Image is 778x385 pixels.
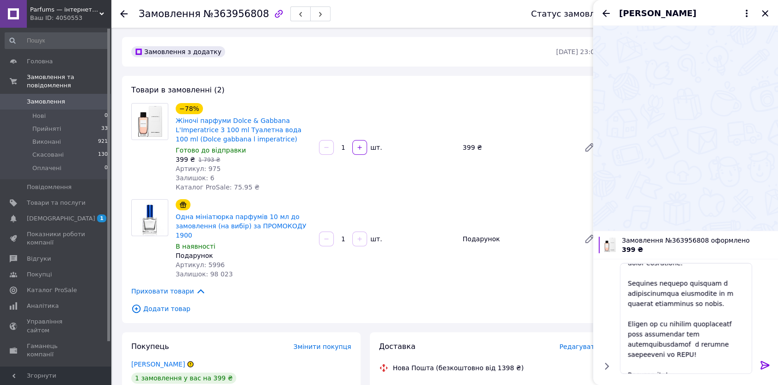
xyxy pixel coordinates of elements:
span: Доставка [379,342,416,351]
img: Жіночі парфуми Dolce & Gabbana L'Imperatrice 3 100 ml Туалетна вода 100 ml (Dolce gabbana l imper... [132,104,168,140]
div: Ваш ID: 4050553 [30,14,111,22]
a: Жіночі парфуми Dolce & Gabbana L'Imperatrice 3 100 ml Туалетна вода 100 ml (Dolce gabbana l imper... [176,117,301,143]
span: [DEMOGRAPHIC_DATA] [27,214,95,223]
img: 6422063530_w100_h100_zhenskie-duhi-dolce.jpg [601,237,618,253]
a: Редагувати [580,230,599,248]
a: [PERSON_NAME] [131,361,185,368]
button: Назад [600,8,612,19]
span: Головна [27,57,53,66]
span: Каталог ProSale [27,286,77,294]
input: Пошук [5,32,109,49]
span: 399 ₴ [176,156,195,163]
span: Замовлення та повідомлення [27,73,111,90]
span: Гаманець компанії [27,342,86,359]
div: Подарунок [176,251,312,260]
span: Замовлення №363956808 оформлено [622,236,772,245]
span: Залишок: 98 023 [176,270,233,278]
time: [DATE] 23:03 [556,48,599,55]
a: Редагувати [580,138,599,157]
span: Приховати товари [131,286,206,296]
div: Подарунок [459,232,576,245]
span: Аналітика [27,302,59,310]
span: Показники роботи компанії [27,230,86,247]
span: Parfums — інтернет магазин парфумерії та косметики [30,6,99,14]
span: 130 [98,151,108,159]
span: Додати товар [131,304,599,314]
span: 1 [97,214,106,222]
span: 399 ₴ [622,246,643,253]
span: Прийняті [32,125,61,133]
span: 0 [104,112,108,120]
span: Каталог ProSale: 75.95 ₴ [176,183,259,191]
button: Закрити [760,8,771,19]
span: Замовлення [139,8,201,19]
div: Повернутися назад [120,9,128,18]
span: Редагувати [559,343,599,350]
span: 1 793 ₴ [198,157,220,163]
span: Товари в замовленні (2) [131,86,225,94]
span: Залишок: 6 [176,174,214,182]
div: −78% [176,103,203,114]
span: Змінити покупця [294,343,351,350]
span: [PERSON_NAME] [619,7,696,19]
span: Артикул: 5996 [176,261,225,269]
span: Покупець [131,342,169,351]
span: Артикул: 975 [176,165,221,172]
div: Статус замовлення [531,9,616,18]
div: Замовлення з додатку [131,46,225,57]
span: Товари та послуги [27,199,86,207]
span: 921 [98,138,108,146]
span: Нові [32,112,46,120]
div: шт. [368,234,383,244]
img: Одна мініатюрка парфумів 10 мл до замовлення (на вибір) за ПРОМОКОДУ 1900 [134,200,165,236]
button: Показати кнопки [600,360,613,372]
div: 1 замовлення у вас на 399 ₴ [131,373,236,384]
a: Одна мініатюрка парфумів 10 мл до замовлення (на вибір) за ПРОМОКОДУ 1900 [176,213,306,239]
button: [PERSON_NAME] [619,7,752,19]
span: 33 [101,125,108,133]
span: 0 [104,164,108,172]
span: Оплачені [32,164,61,172]
span: Скасовані [32,151,64,159]
span: Готово до відправки [176,147,246,154]
div: 399 ₴ [459,141,576,154]
span: Виконані [32,138,61,146]
span: Управління сайтом [27,318,86,334]
span: Замовлення [27,98,65,106]
span: В наявності [176,243,215,250]
span: Повідомлення [27,183,72,191]
span: Покупці [27,270,52,279]
div: шт. [368,143,383,152]
span: №363956808 [203,8,269,19]
span: Відгуки [27,255,51,263]
textarea: Loremip! Dolorsi, am consec adi elitsedd-eiusmod temporinci ut laboreetd. Magnaaliquaen adminimve... [620,263,752,374]
div: Нова Пошта (безкоштовно від 1398 ₴) [391,363,526,373]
